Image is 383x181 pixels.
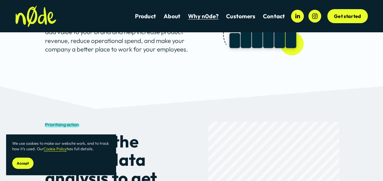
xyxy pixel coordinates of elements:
span: Prioritising action [45,122,79,127]
span: Customers [226,13,255,20]
span: Accept [17,161,29,165]
a: Why n0de? [188,12,218,20]
button: Accept [12,158,34,169]
a: Product [135,12,156,20]
a: Instagram [308,10,321,23]
a: About [164,12,180,20]
section: Cookie banner [6,134,116,175]
a: folder dropdown [226,12,255,20]
a: LinkedIn [291,10,304,23]
a: Cookie Policy [44,146,67,151]
p: We use cookies to make our website work, and to track how it’s used. Our has full details. [12,140,110,151]
a: Contact [263,12,285,20]
a: Get started [327,9,367,23]
iframe: Chat Widget [353,152,383,181]
img: n0de [15,5,56,27]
